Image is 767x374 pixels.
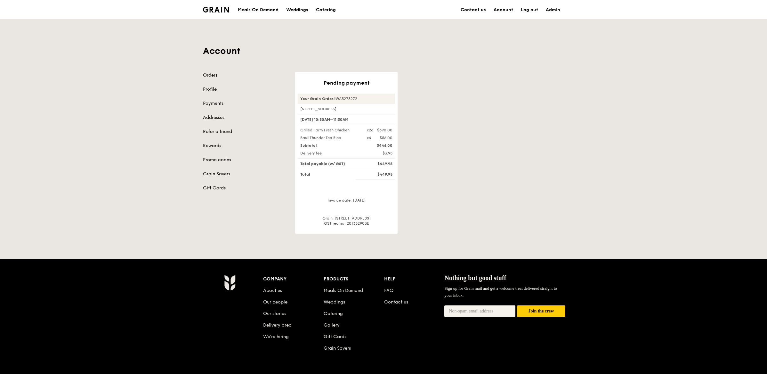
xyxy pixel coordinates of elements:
[444,286,557,298] span: Sign up for Grain mail and get a welcome treat delivered straight to your inbox.
[316,0,336,20] div: Catering
[363,172,396,177] div: $449.95
[324,299,345,305] a: Weddings
[263,299,287,305] a: Our people
[263,322,292,328] a: Delivery area
[363,161,396,166] div: $449.95
[324,334,346,339] a: Gift Cards
[296,172,363,177] div: Total
[286,0,308,20] div: Weddings
[384,275,445,284] div: Help
[238,0,279,20] div: Meals On Demand
[490,0,517,20] a: Account
[517,305,565,317] button: Join the crew
[298,80,395,86] div: Pending payment
[296,135,363,140] div: Basil Thunder Tea Rice
[203,129,287,135] a: Refer a friend
[203,86,287,93] a: Profile
[363,151,396,156] div: $3.95
[384,288,393,293] a: FAQ
[367,128,373,133] div: x26
[324,275,384,284] div: Products
[542,0,564,20] a: Admin
[263,334,289,339] a: We’re hiring
[263,288,282,293] a: About us
[298,94,395,104] div: #GA3273272
[298,216,395,226] div: Grain, [STREET_ADDRESS] GST reg no: 201332903E
[367,135,371,140] div: x4
[298,114,395,125] div: [DATE] 10:30AM–11:30AM
[444,305,515,317] input: Non-spam email address
[263,311,286,316] a: Our stories
[377,128,392,133] div: $390.00
[444,274,506,281] span: Nothing but good stuff
[324,322,340,328] a: Gallery
[298,106,395,112] div: [STREET_ADDRESS]
[296,128,363,133] div: Grilled Farm Fresh Chicken
[324,288,363,293] a: Meals On Demand
[384,299,408,305] a: Contact us
[203,185,287,191] a: Gift Cards
[203,171,287,177] a: Grain Savers
[298,198,395,208] div: Invoice date: [DATE]
[296,151,363,156] div: Delivery fee
[203,114,287,121] a: Addresses
[224,275,235,291] img: Grain
[300,162,345,166] span: Total payable (w/ GST)
[282,0,312,20] a: Weddings
[203,143,287,149] a: Rewards
[380,135,392,140] div: $56.00
[203,157,287,163] a: Promo codes
[324,311,343,316] a: Catering
[263,275,324,284] div: Company
[363,143,396,148] div: $446.00
[203,100,287,107] a: Payments
[457,0,490,20] a: Contact us
[324,345,351,351] a: Grain Savers
[203,72,287,79] a: Orders
[296,143,363,148] div: Subtotal
[203,7,229,12] img: Grain
[517,0,542,20] a: Log out
[312,0,340,20] a: Catering
[203,45,564,57] h1: Account
[300,96,333,101] strong: Your Grain Order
